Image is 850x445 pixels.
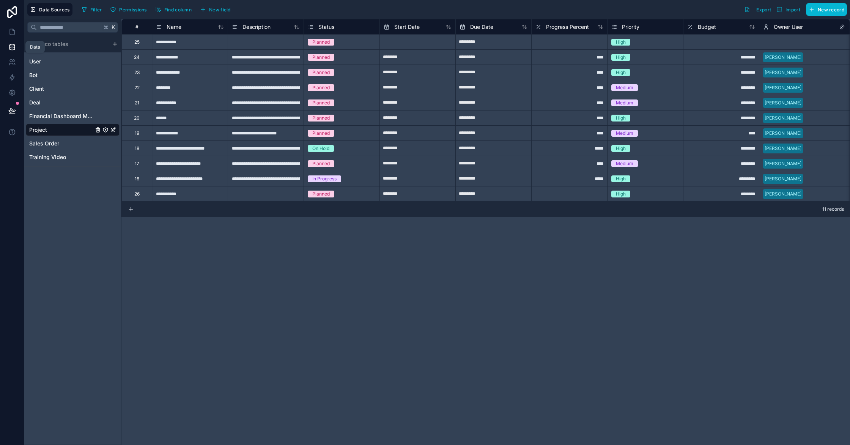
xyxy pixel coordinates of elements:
[107,4,152,15] a: Permissions
[134,85,140,91] div: 22
[774,3,803,16] button: Import
[546,23,589,31] span: Progress Percent
[164,7,192,13] span: Find column
[822,206,844,212] span: 11 records
[616,69,626,76] div: High
[741,3,774,16] button: Export
[135,100,139,106] div: 21
[765,145,801,152] div: [PERSON_NAME]
[616,130,633,137] div: Medium
[616,145,626,152] div: High
[616,99,633,106] div: Medium
[119,7,146,13] span: Permissions
[111,25,116,30] span: K
[616,160,633,167] div: Medium
[312,69,330,76] div: Planned
[135,130,139,136] div: 19
[134,39,140,45] div: 25
[135,176,139,182] div: 16
[806,3,847,16] button: New record
[312,54,330,61] div: Planned
[312,160,330,167] div: Planned
[765,84,801,91] div: [PERSON_NAME]
[27,3,72,16] button: Data Sources
[616,115,626,122] div: High
[616,54,626,61] div: High
[242,23,271,31] span: Description
[312,130,330,137] div: Planned
[616,175,626,182] div: High
[312,145,329,152] div: On Hold
[765,54,801,61] div: [PERSON_NAME]
[209,7,231,13] span: New field
[153,4,194,15] button: Find column
[774,23,803,31] span: Owner User
[616,191,626,197] div: High
[312,39,330,46] div: Planned
[134,54,140,60] div: 24
[312,175,337,182] div: In Progress
[197,4,233,15] button: New field
[312,191,330,197] div: Planned
[756,7,771,13] span: Export
[765,115,801,122] div: [PERSON_NAME]
[765,99,801,106] div: [PERSON_NAME]
[765,130,801,137] div: [PERSON_NAME]
[765,191,801,197] div: [PERSON_NAME]
[312,115,330,122] div: Planned
[616,84,633,91] div: Medium
[134,191,140,197] div: 26
[803,3,847,16] a: New record
[818,7,844,13] span: New record
[698,23,716,31] span: Budget
[622,23,639,31] span: Priority
[470,23,493,31] span: Due Date
[134,115,140,121] div: 20
[30,44,40,50] div: Data
[785,7,800,13] span: Import
[107,4,149,15] button: Permissions
[318,23,334,31] span: Status
[167,23,181,31] span: Name
[312,84,330,91] div: Planned
[134,69,140,76] div: 23
[135,161,139,167] div: 17
[394,23,420,31] span: Start Date
[127,24,146,30] div: #
[765,175,801,182] div: [PERSON_NAME]
[616,39,626,46] div: High
[312,99,330,106] div: Planned
[135,145,139,151] div: 18
[39,7,70,13] span: Data Sources
[765,69,801,76] div: [PERSON_NAME]
[90,7,102,13] span: Filter
[765,160,801,167] div: [PERSON_NAME]
[79,4,105,15] button: Filter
